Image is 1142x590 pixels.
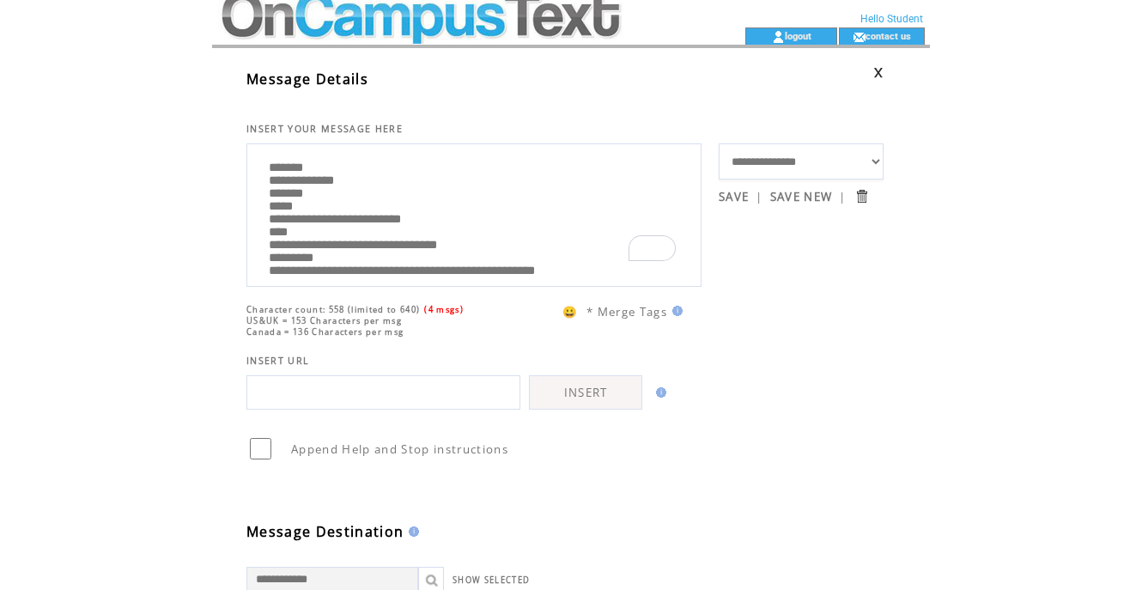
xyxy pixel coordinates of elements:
[291,441,508,457] span: Append Help and Stop instructions
[719,189,749,204] a: SAVE
[785,30,811,41] a: logout
[246,355,309,367] span: INSERT URL
[667,306,683,316] img: help.gif
[246,522,404,541] span: Message Destination
[246,304,420,315] span: Character count: 558 (limited to 640)
[424,304,464,315] span: (4 msgs)
[860,13,923,25] span: Hello Student
[246,326,404,338] span: Canada = 136 Characters per msg
[866,30,911,41] a: contact us
[562,304,578,319] span: 😀
[529,375,642,410] a: INSERT
[756,189,762,204] span: |
[256,149,692,277] textarea: To enrich screen reader interactions, please activate Accessibility in Grammarly extension settings
[772,30,785,44] img: account_icon.gif
[853,188,870,204] input: Submit
[853,30,866,44] img: contact_us_icon.gif
[404,526,419,537] img: help.gif
[586,304,667,319] span: * Merge Tags
[246,315,402,326] span: US&UK = 153 Characters per msg
[453,575,530,586] a: SHOW SELECTED
[839,189,846,204] span: |
[651,387,666,398] img: help.gif
[246,70,368,88] span: Message Details
[246,123,403,135] span: INSERT YOUR MESSAGE HERE
[770,189,833,204] a: SAVE NEW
